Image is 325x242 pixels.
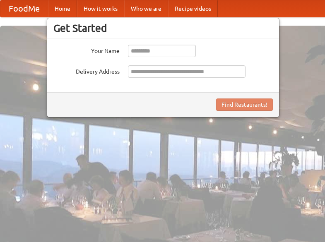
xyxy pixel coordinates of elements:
[0,0,48,17] a: FoodMe
[216,98,273,111] button: Find Restaurants!
[77,0,124,17] a: How it works
[124,0,168,17] a: Who we are
[53,65,120,76] label: Delivery Address
[53,22,273,34] h3: Get Started
[53,45,120,55] label: Your Name
[168,0,218,17] a: Recipe videos
[48,0,77,17] a: Home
